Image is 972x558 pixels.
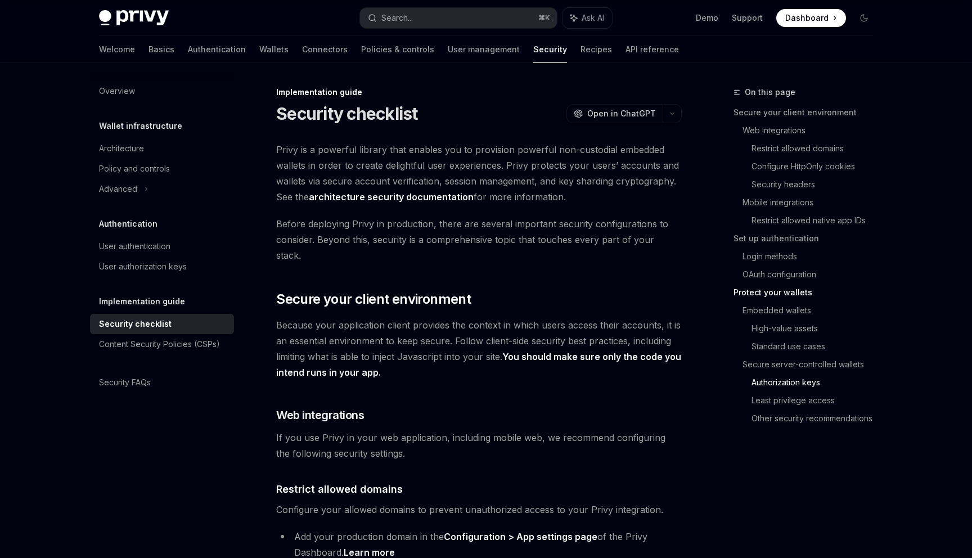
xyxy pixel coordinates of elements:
[751,319,882,337] a: High-value assets
[742,193,882,211] a: Mobile integrations
[444,531,597,543] a: Configuration > App settings page
[276,290,471,308] span: Secure your client environment
[562,8,612,28] button: Ask AI
[742,301,882,319] a: Embedded wallets
[751,175,882,193] a: Security headers
[785,12,829,24] span: Dashboard
[582,12,604,24] span: Ask AI
[99,317,172,331] div: Security checklist
[742,355,882,373] a: Secure server-controlled wallets
[566,104,663,123] button: Open in ChatGPT
[90,334,234,354] a: Content Security Policies (CSPs)
[99,260,187,273] div: User authorization keys
[381,11,413,25] div: Search...
[188,36,246,63] a: Authentication
[90,256,234,277] a: User authorization keys
[751,409,882,427] a: Other security recommendations
[776,9,846,27] a: Dashboard
[99,182,137,196] div: Advanced
[696,12,718,24] a: Demo
[276,142,682,205] span: Privy is a powerful library that enables you to provision powerful non-custodial embedded wallets...
[99,240,170,253] div: User authentication
[309,191,474,203] a: architecture security documentation
[90,138,234,159] a: Architecture
[361,36,434,63] a: Policies & controls
[99,295,185,308] h5: Implementation guide
[99,10,169,26] img: dark logo
[90,159,234,179] a: Policy and controls
[90,314,234,334] a: Security checklist
[276,502,682,517] span: Configure your allowed domains to prevent unauthorized access to your Privy integration.
[276,103,418,124] h1: Security checklist
[276,87,682,98] div: Implementation guide
[99,376,151,389] div: Security FAQs
[742,121,882,139] a: Web integrations
[99,84,135,98] div: Overview
[276,481,403,497] span: Restrict allowed domains
[276,430,682,461] span: If you use Privy in your web application, including mobile web, we recommend configuring the foll...
[276,216,682,263] span: Before deploying Privy in production, there are several important security configurations to cons...
[742,265,882,283] a: OAuth configuration
[99,142,144,155] div: Architecture
[751,373,882,391] a: Authorization keys
[745,85,795,99] span: On this page
[302,36,348,63] a: Connectors
[733,229,882,247] a: Set up authentication
[751,211,882,229] a: Restrict allowed native app IDs
[90,81,234,101] a: Overview
[99,337,220,351] div: Content Security Policies (CSPs)
[448,36,520,63] a: User management
[276,317,682,380] span: Because your application client provides the context in which users access their accounts, it is ...
[742,247,882,265] a: Login methods
[360,8,557,28] button: Search...⌘K
[99,217,157,231] h5: Authentication
[733,283,882,301] a: Protect your wallets
[751,139,882,157] a: Restrict allowed domains
[533,36,567,63] a: Security
[751,391,882,409] a: Least privilege access
[580,36,612,63] a: Recipes
[625,36,679,63] a: API reference
[587,108,656,119] span: Open in ChatGPT
[855,9,873,27] button: Toggle dark mode
[90,372,234,393] a: Security FAQs
[732,12,763,24] a: Support
[99,162,170,175] div: Policy and controls
[751,157,882,175] a: Configure HttpOnly cookies
[751,337,882,355] a: Standard use cases
[733,103,882,121] a: Secure your client environment
[538,13,550,22] span: ⌘ K
[276,407,364,423] span: Web integrations
[99,36,135,63] a: Welcome
[259,36,289,63] a: Wallets
[99,119,182,133] h5: Wallet infrastructure
[148,36,174,63] a: Basics
[90,236,234,256] a: User authentication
